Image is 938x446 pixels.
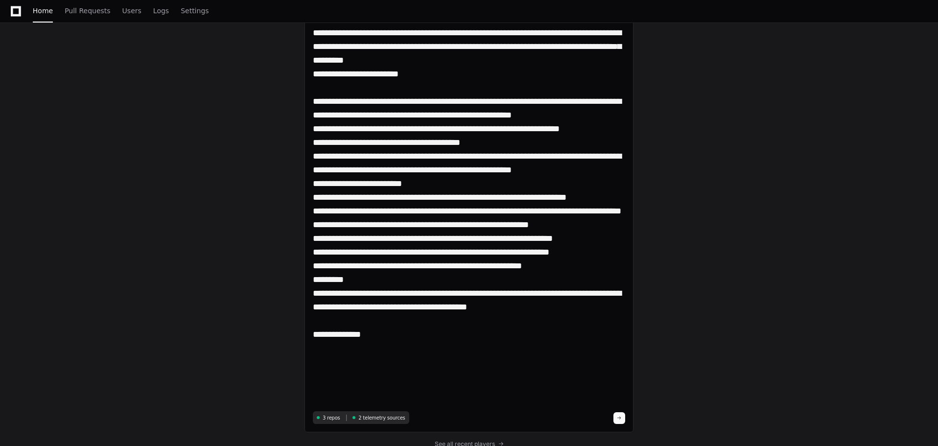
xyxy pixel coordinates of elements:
span: Users [122,8,141,14]
span: Logs [153,8,169,14]
span: Pull Requests [65,8,110,14]
span: 3 repos [323,414,340,422]
span: 2 telemetry sources [358,414,405,422]
span: Home [33,8,53,14]
span: Settings [181,8,209,14]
